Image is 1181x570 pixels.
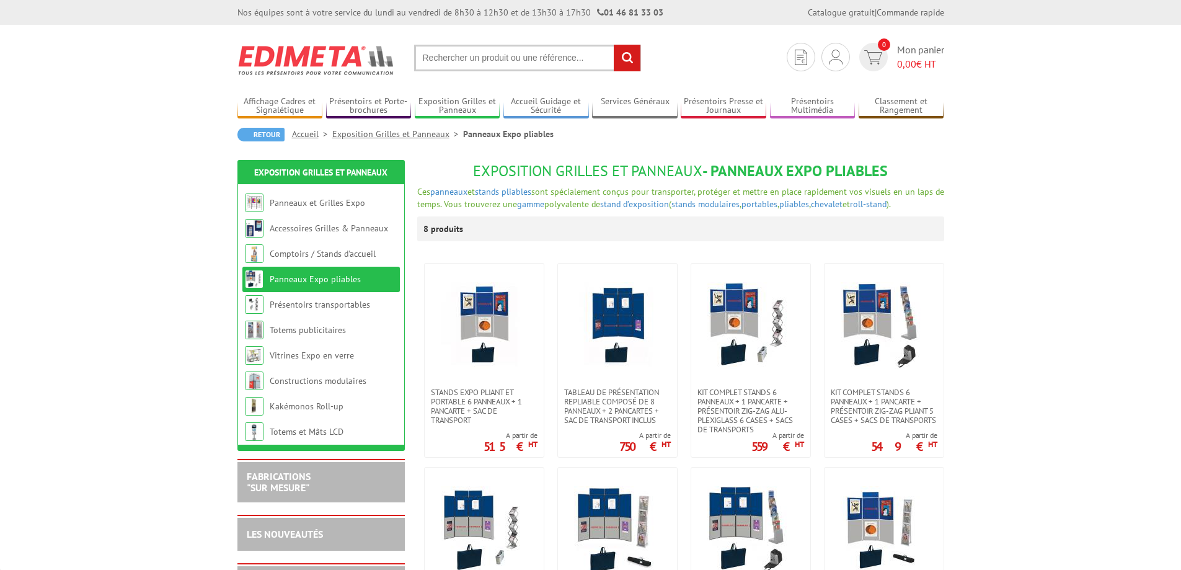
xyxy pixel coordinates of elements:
[332,128,463,140] a: Exposition Grilles et Panneaux
[292,128,332,140] a: Accueil
[237,128,285,141] a: Retour
[795,50,807,65] img: devis rapide
[697,388,804,434] span: Kit complet stands 6 panneaux + 1 pancarte + présentoir zig-zag alu-plexiglass 6 cases + sacs de ...
[517,198,544,210] a: gamme
[247,470,311,494] a: FABRICATIONS"Sur Mesure"
[614,45,640,71] input: rechercher
[245,219,263,238] img: Accessoires Grilles & Panneaux
[681,96,766,117] a: Présentoirs Presse et Journaux
[245,270,263,288] img: Panneaux Expo pliables
[484,443,537,450] p: 515 €
[417,163,944,179] h1: - Panneaux Expo pliables
[691,388,810,434] a: Kit complet stands 6 panneaux + 1 pancarte + présentoir zig-zag alu-plexiglass 6 cases + sacs de ...
[270,248,376,259] a: Comptoirs / Stands d'accueil
[825,388,944,425] a: Kit complet stands 6 panneaux + 1 pancarte + présentoir zig-zag pliant 5 cases + sacs de transports
[661,439,671,450] sup: HT
[415,96,500,117] a: Exposition Grilles et Panneaux
[270,324,346,336] a: Totems publicitaires
[270,274,361,285] a: Panneaux Expo pliables
[270,375,366,386] a: Constructions modulaires
[502,186,531,197] a: pliables
[808,6,944,19] div: |
[245,244,263,263] img: Comptoirs / Stands d'accueil
[441,282,528,369] img: Stands expo pliant et portable 6 panneaux + 1 pancarte + sac de transport
[528,439,537,450] sup: HT
[503,96,589,117] a: Accueil Guidage et Sécurité
[463,128,554,140] li: Panneaux Expo pliables
[237,96,323,117] a: Affichage Cadres et Signalétique
[669,198,891,210] span: ( , , , et ).
[473,161,702,180] span: Exposition Grilles et Panneaux
[808,7,875,18] a: Catalogue gratuit
[564,388,671,425] span: TABLEAU DE PRÉSENTATION REPLIABLE COMPOSÉ DE 8 panneaux + 2 pancartes + sac de transport inclus
[751,443,804,450] p: 559 €
[770,96,856,117] a: Présentoirs Multimédia
[871,430,937,440] span: A partir de
[597,7,663,18] strong: 01 46 81 33 03
[707,282,794,369] img: Kit complet stands 6 panneaux + 1 pancarte + présentoir zig-zag alu-plexiglass 6 cases + sacs de ...
[592,96,678,117] a: Services Généraux
[417,186,944,210] span: sont spécialement conçus pour transporter, protéger et mettre en place rapidement vos visuels en ...
[864,50,882,65] img: devis rapide
[831,388,937,425] span: Kit complet stands 6 panneaux + 1 pancarte + présentoir zig-zag pliant 5 cases + sacs de transports
[245,397,263,416] img: Kakémonos Roll-up
[619,443,671,450] p: 750 €
[237,6,663,19] div: Nos équipes sont à votre service du lundi au vendredi de 8h30 à 12h30 et de 13h30 à 17h30
[897,43,944,71] span: Mon panier
[795,439,804,450] sup: HT
[270,197,365,208] a: Panneaux et Grilles Expo
[741,198,777,210] a: portables
[897,57,944,71] span: € HT
[247,528,323,540] a: LES NOUVEAUTÉS
[751,430,804,440] span: A partir de
[270,299,370,310] a: Présentoirs transportables
[270,401,343,412] a: Kakémonos Roll-up
[878,38,890,51] span: 0
[430,186,467,197] a: panneaux
[859,96,944,117] a: Classement et Rangement
[484,430,537,440] span: A partir de
[600,198,669,210] a: stand d’exposition
[270,223,388,234] a: Accessoires Grilles & Panneaux
[254,167,387,178] a: Exposition Grilles et Panneaux
[414,45,641,71] input: Rechercher un produit ou une référence...
[928,439,937,450] sup: HT
[245,346,263,365] img: Vitrines Expo en verre
[850,198,887,210] a: roll-stand
[841,282,927,369] img: Kit complet stands 6 panneaux + 1 pancarte + présentoir zig-zag pliant 5 cases + sacs de transports
[897,58,916,70] span: 0,00
[245,295,263,314] img: Présentoirs transportables
[811,198,843,210] a: chevalet
[671,198,740,210] a: stands modulaires
[558,388,677,425] a: TABLEAU DE PRÉSENTATION REPLIABLE COMPOSÉ DE 8 panneaux + 2 pancartes + sac de transport inclus
[245,372,263,390] img: Constructions modulaires
[574,282,661,369] img: TABLEAU DE PRÉSENTATION REPLIABLE COMPOSÉ DE 8 panneaux + 2 pancartes + sac de transport inclus
[431,388,537,425] span: Stands expo pliant et portable 6 panneaux + 1 pancarte + sac de transport
[877,7,944,18] a: Commande rapide
[856,43,944,71] a: devis rapide 0 Mon panier 0,00€ HT
[245,422,263,441] img: Totems et Mâts LCD
[245,194,263,212] img: Panneaux et Grilles Expo
[270,426,343,437] a: Totems et Mâts LCD
[779,198,809,210] a: pliables
[417,186,475,197] span: Ces et
[425,388,544,425] a: Stands expo pliant et portable 6 panneaux + 1 pancarte + sac de transport
[237,37,396,83] img: Edimeta
[423,216,470,241] p: 8 produits
[829,50,843,65] img: devis rapide
[270,350,354,361] a: Vitrines Expo en verre
[326,96,412,117] a: Présentoirs et Porte-brochures
[619,430,671,440] span: A partir de
[871,443,937,450] p: 549 €
[475,186,499,197] a: stands
[245,321,263,339] img: Totems publicitaires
